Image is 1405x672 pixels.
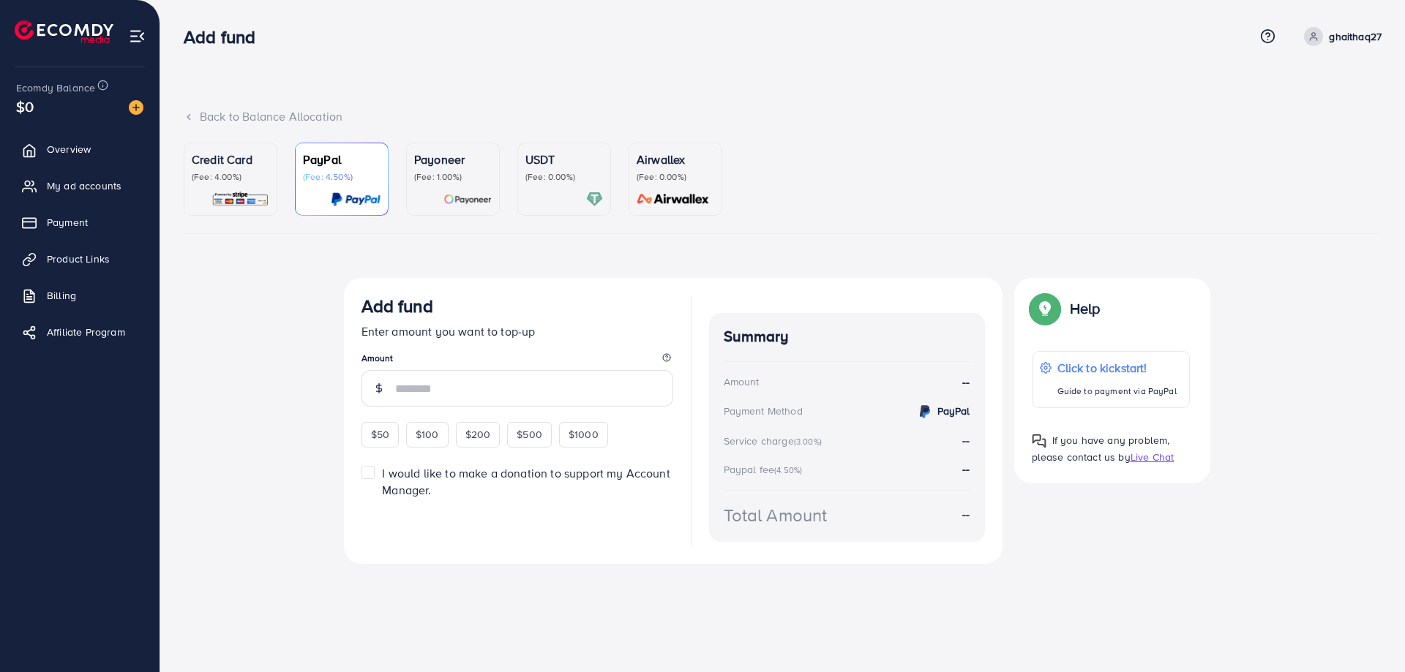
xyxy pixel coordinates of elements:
h4: Summary [724,328,970,346]
img: card [443,191,492,208]
img: card [331,191,381,208]
h3: Add fund [361,295,433,317]
span: $50 [371,427,389,442]
p: Payoneer [414,151,492,168]
a: Affiliate Program [11,317,149,347]
span: $0 [16,96,34,117]
strong: -- [962,374,970,390]
span: Ecomdy Balance [16,80,95,95]
a: Overview [11,135,149,164]
span: My ad accounts [47,178,121,193]
img: logo [15,20,113,43]
iframe: Chat [1343,606,1394,661]
span: $100 [416,427,439,442]
strong: -- [962,432,970,448]
p: USDT [525,151,603,168]
span: Payment [47,215,88,230]
span: $1000 [569,427,599,442]
div: Total Amount [724,502,828,528]
p: (Fee: 4.00%) [192,171,269,183]
div: Back to Balance Allocation [184,108,1382,125]
p: Click to kickstart! [1057,359,1177,377]
p: (Fee: 4.50%) [303,171,381,183]
img: Popup guide [1032,434,1046,448]
a: Product Links [11,244,149,273]
img: Popup guide [1032,295,1058,322]
span: Product Links [47,252,110,266]
span: Affiliate Program [47,325,125,339]
small: (3.00%) [794,436,822,448]
div: Paypal fee [724,462,807,477]
img: card [211,191,269,208]
small: (4.50%) [774,464,802,476]
p: Enter amount you want to top-up [361,322,673,340]
img: card [586,191,603,208]
a: ghaithaq27 [1298,27,1382,46]
h3: Add fund [184,26,267,48]
img: credit [916,403,934,420]
strong: PayPal [937,404,970,418]
p: (Fee: 0.00%) [525,171,603,183]
p: PayPal [303,151,381,168]
div: Service charge [724,434,826,448]
p: Airwallex [637,151,714,168]
strong: -- [962,461,970,477]
p: (Fee: 1.00%) [414,171,492,183]
span: I would like to make a donation to support my Account Manager. [382,465,670,498]
span: $500 [517,427,542,442]
img: card [632,191,714,208]
span: Live Chat [1131,450,1174,464]
p: (Fee: 0.00%) [637,171,714,183]
span: Billing [47,288,76,303]
p: Credit Card [192,151,269,168]
span: $200 [465,427,491,442]
p: ghaithaq27 [1329,28,1382,45]
a: Billing [11,281,149,310]
a: Payment [11,208,149,237]
p: Guide to payment via PayPal [1057,382,1177,400]
img: image [129,100,143,115]
div: Amount [724,374,760,389]
span: Overview [47,142,91,156]
p: Help [1070,300,1101,317]
legend: Amount [361,352,673,370]
div: Payment Method [724,404,803,418]
a: My ad accounts [11,171,149,200]
img: menu [129,28,146,45]
span: If you have any problem, please contact us by [1032,433,1170,464]
strong: -- [962,506,970,523]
